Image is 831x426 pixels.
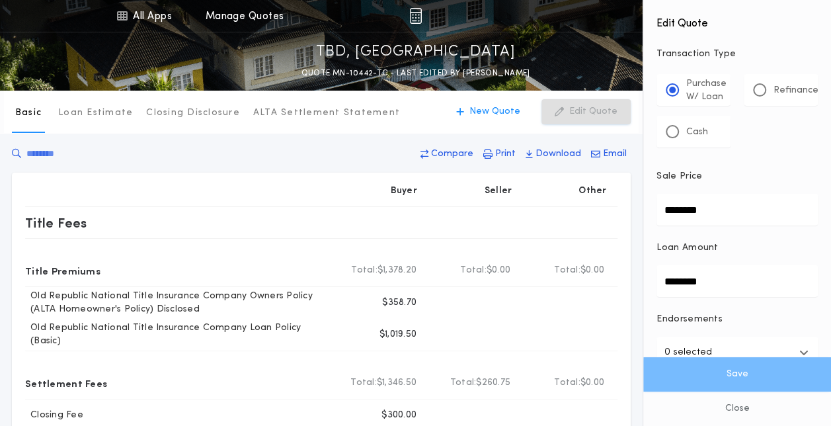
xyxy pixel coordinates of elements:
button: Download [522,142,585,166]
b: Total: [351,264,377,277]
p: Edit Quote [569,105,617,118]
button: Email [587,142,631,166]
button: Compare [416,142,477,166]
p: Endorsements [656,313,818,326]
p: Print [495,148,516,161]
b: Total: [460,264,487,277]
button: 0 selected [656,337,818,368]
span: $0.00 [487,264,510,277]
b: Total: [554,264,580,277]
img: img [409,8,422,24]
p: Title Premiums [25,260,100,281]
p: Download [535,148,581,161]
p: Loan Estimate [58,106,133,120]
input: Loan Amount [656,265,818,297]
p: Buyer [391,185,417,198]
p: Closing Disclosure [146,106,240,120]
span: $1,378.20 [377,264,416,277]
p: Email [603,148,627,161]
p: Loan Amount [656,241,719,255]
button: Print [479,142,520,166]
p: Closing Fee [25,409,83,422]
p: Old Republic National Title Insurance Company Owners Policy (ALTA Homeowner's Policy) Disclosed [25,290,333,316]
p: Transaction Type [656,48,818,61]
b: Total: [450,376,477,390]
input: Sale Price [656,194,818,226]
span: $1,346.50 [377,376,416,390]
p: Old Republic National Title Insurance Company Loan Policy (Basic) [25,321,333,348]
p: $300.00 [381,409,416,422]
span: $0.00 [580,264,604,277]
span: $260.75 [476,376,510,390]
p: Title Fees [25,212,87,234]
p: $1,019.50 [379,328,416,341]
p: Basic [15,106,42,120]
p: Compare [431,148,473,161]
h4: Edit Quote [656,8,818,32]
button: Edit Quote [541,99,631,124]
p: Refinance [773,84,818,97]
p: 0 selected [664,345,712,361]
p: Sale Price [656,170,702,183]
button: Close [643,392,831,426]
b: Total: [350,376,377,390]
p: TBD, [GEOGRAPHIC_DATA] [315,42,515,63]
button: New Quote [443,99,534,124]
p: QUOTE MN-10442-TC - LAST EDITED BY [PERSON_NAME] [301,67,530,80]
p: Settlement Fees [25,372,107,394]
p: Seller [485,185,512,198]
p: Purchase W/ Loan [686,77,727,104]
p: New Quote [469,105,520,118]
b: Total: [554,376,580,390]
p: Cash [686,126,708,139]
span: $0.00 [580,376,604,390]
p: Other [579,185,607,198]
p: ALTA Settlement Statement [253,106,400,120]
button: Save [643,357,831,392]
p: $358.70 [382,296,416,310]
